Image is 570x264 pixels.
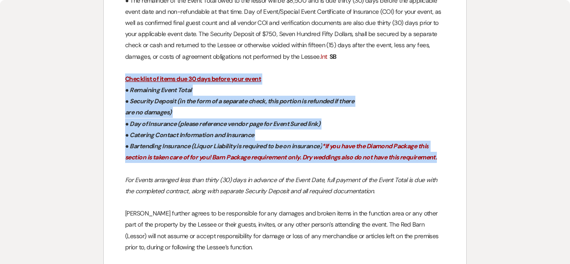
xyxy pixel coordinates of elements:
[125,176,439,195] em: For Events arranged less than thirty (30) days in advance of the Event Date, full payment of the ...
[125,108,172,116] em: are no damages)
[125,208,445,253] p: [PERSON_NAME] further agrees to be responsible for any damages and broken items in the function a...
[329,52,338,62] span: SB
[125,86,192,94] em: ● Remaining Event Total
[125,131,254,139] em: ● Catering Contact Information and Insurance
[125,97,354,105] em: ● Security Deposit (in the form of a separate check, this portion is refunded if there
[125,75,261,83] u: Checklist of items due 30 days before your event
[125,142,322,150] em: ● Bartending Insurance (Liquor Liability is required to be on insurance)
[321,53,327,61] span: Int
[125,120,320,128] em: ● Day of Insurance (please reference vendor page for Event Sured link)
